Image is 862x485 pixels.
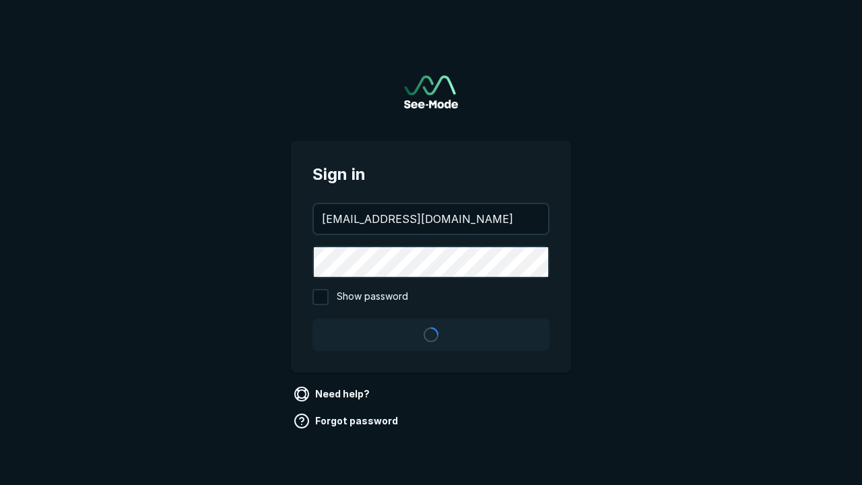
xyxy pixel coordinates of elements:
a: Go to sign in [404,75,458,108]
a: Forgot password [291,410,403,432]
img: See-Mode Logo [404,75,458,108]
span: Show password [337,289,408,305]
a: Need help? [291,383,375,405]
span: Sign in [312,162,550,187]
input: your@email.com [314,204,548,234]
